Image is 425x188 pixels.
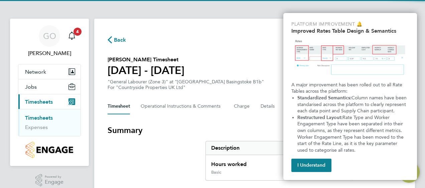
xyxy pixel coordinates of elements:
span: Network [25,69,46,75]
h1: [DATE] - [DATE] [108,64,184,77]
strong: Restructured Layout: [297,115,342,120]
img: Updated Rates Table Design & Semantics [291,37,409,79]
span: Engage [45,179,63,185]
div: Basic [211,170,221,175]
nav: Main navigation [10,19,89,166]
div: Hours worked [206,155,352,170]
div: Improved Rate Table Semantics [283,13,417,180]
button: Charge [234,98,250,114]
strong: Standardized Semantics: [297,95,351,101]
div: Description [206,141,352,155]
div: "General Labourer (Zone 3)" at "[GEOGRAPHIC_DATA] Basingstoke B1b" [108,79,264,90]
button: I Understand [291,159,331,172]
button: Operational Instructions & Comments [141,98,223,114]
button: Timesheet [108,98,130,114]
h2: Improved Rates Table Design & Semantics [291,28,409,34]
a: Go to home page [18,142,81,158]
div: Summary [205,141,402,181]
p: Platform Improvement 🔔 [291,21,409,28]
a: Timesheets [25,115,53,121]
span: Column names have been standarised across the platform to clearly represent each data point and S... [297,95,408,114]
h2: [PERSON_NAME] Timesheet [108,56,184,64]
a: Go to account details [18,25,81,57]
span: Gemma Owen [18,49,81,57]
span: GO [43,32,56,40]
span: Rate Type and Worker Engagement Type have been separated into their own columns, as they represen... [297,115,405,153]
h3: Summary [108,125,402,136]
button: Details [261,98,276,114]
img: countryside-properties-logo-retina.png [26,142,73,158]
span: 4 [74,28,82,36]
p: A major improvement has been rolled out to all Rate Tables across the platform: [291,82,409,95]
span: Back [114,36,126,44]
a: Expenses [25,124,48,130]
span: Powered by [45,174,63,180]
span: Jobs [25,84,37,90]
div: For "Countryside Properties UK Ltd" [108,85,264,90]
span: Timesheets [25,99,53,105]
